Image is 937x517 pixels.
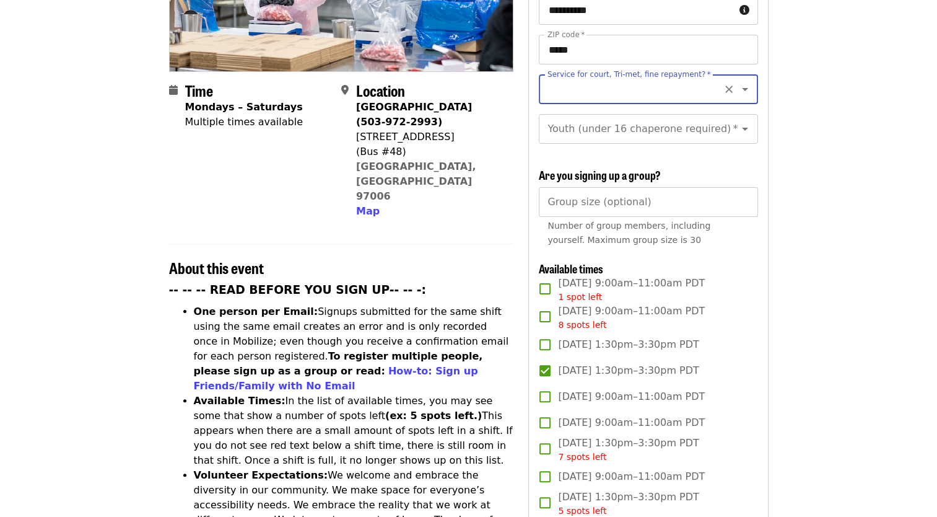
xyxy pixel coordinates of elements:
span: 1 spot left [558,292,602,302]
span: Map [356,205,380,217]
input: [object Object] [539,187,757,217]
strong: One person per Email: [194,306,318,317]
a: How-to: Sign up Friends/Family with No Email [194,365,478,392]
strong: Mondays – Saturdays [185,101,303,113]
strong: (ex: 5 spots left.) [385,410,482,422]
div: [STREET_ADDRESS] [356,130,503,144]
span: [DATE] 1:30pm–3:30pm PDT [558,436,699,464]
span: 7 spots left [558,452,606,462]
span: [DATE] 9:00am–11:00am PDT [558,415,705,430]
label: Service for court, Tri-met, fine repayment? [547,71,711,78]
i: circle-info icon [739,4,749,16]
li: Signups submitted for the same shift using the same email creates an error and is only recorded o... [194,304,514,394]
a: [GEOGRAPHIC_DATA], [GEOGRAPHIC_DATA] 97006 [356,161,476,202]
span: [DATE] 9:00am–11:00am PDT [558,276,705,304]
span: Time [185,79,213,101]
span: [DATE] 9:00am–11:00am PDT [558,389,705,404]
span: [DATE] 1:30pm–3:30pm PDT [558,337,699,352]
span: Number of group members, including yourself. Maximum group size is 30 [547,221,710,245]
i: calendar icon [169,84,178,96]
span: [DATE] 1:30pm–3:30pm PDT [558,363,699,378]
label: ZIP code [547,31,585,38]
span: Location [356,79,405,101]
button: Map [356,204,380,219]
button: Open [736,81,754,98]
span: About this event [169,257,264,278]
input: ZIP code [539,35,757,64]
i: map-marker-alt icon [341,84,349,96]
span: [DATE] 9:00am–11:00am PDT [558,304,705,332]
span: 5 spots left [558,506,606,516]
span: [DATE] 9:00am–11:00am PDT [558,469,705,484]
li: In the list of available times, you may see some that show a number of spots left This appears wh... [194,394,514,468]
button: Open [736,120,754,138]
span: Are you signing up a group? [539,167,661,183]
span: Available times [539,260,603,276]
strong: Available Times: [194,395,285,407]
strong: Volunteer Expectations: [194,469,328,481]
div: (Bus #48) [356,144,503,159]
button: Clear [720,81,738,98]
strong: To register multiple people, please sign up as a group or read: [194,350,483,377]
strong: [GEOGRAPHIC_DATA] (503-972-2993) [356,101,472,128]
div: Multiple times available [185,115,303,130]
span: 8 spots left [558,320,606,330]
strong: -- -- -- READ BEFORE YOU SIGN UP-- -- -: [169,283,427,296]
